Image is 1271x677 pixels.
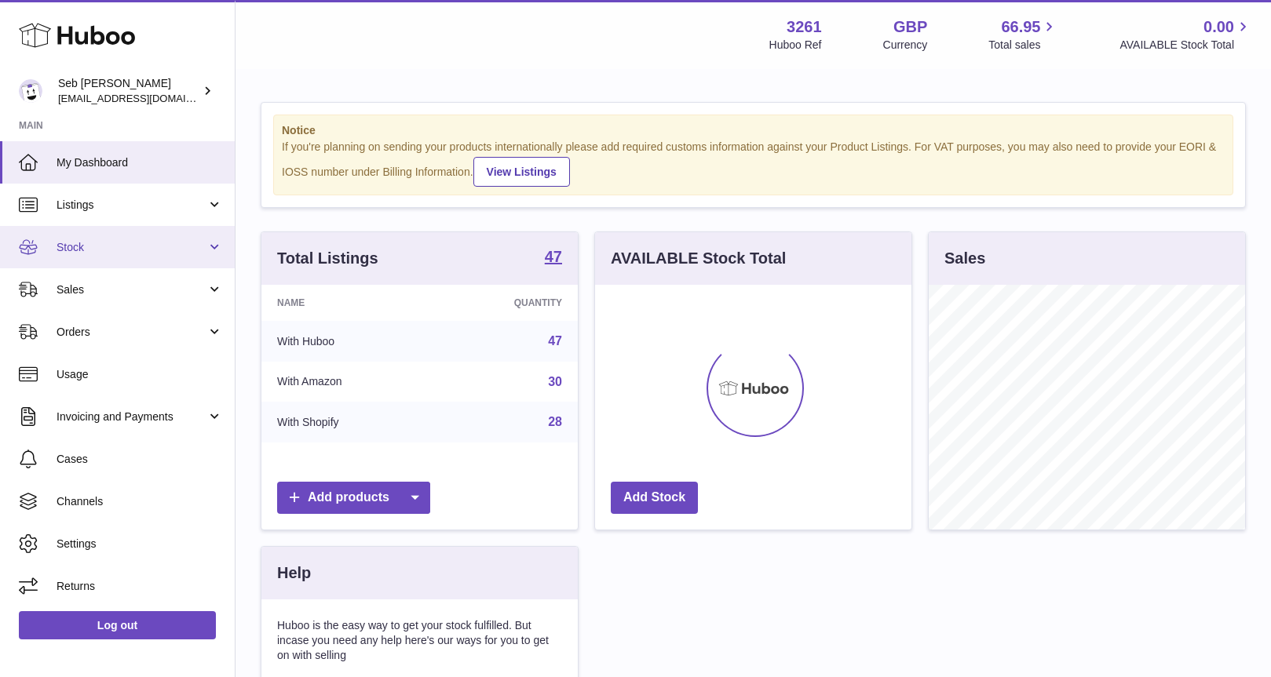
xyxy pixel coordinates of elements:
div: If you're planning on sending your products internationally please add required customs informati... [282,140,1225,187]
strong: 47 [545,249,562,264]
span: AVAILABLE Stock Total [1119,38,1252,53]
a: 30 [548,375,562,388]
div: Currency [883,38,928,53]
strong: 3261 [787,16,822,38]
a: Add Stock [611,482,698,514]
span: My Dashboard [57,155,223,170]
a: 47 [545,249,562,268]
span: Total sales [988,38,1058,53]
a: View Listings [473,157,570,187]
h3: Help [277,562,311,584]
th: Quantity [435,285,578,321]
h3: Sales [944,248,985,269]
td: With Amazon [261,362,435,402]
span: Returns [57,579,223,594]
span: 66.95 [1001,16,1040,38]
span: Channels [57,494,223,509]
h3: AVAILABLE Stock Total [611,248,786,269]
span: Usage [57,367,223,382]
td: With Shopify [261,402,435,442]
span: Invoicing and Payments [57,409,206,424]
span: Cases [57,452,223,467]
span: 0.00 [1203,16,1234,38]
a: Add products [277,482,430,514]
span: Orders [57,325,206,340]
div: Huboo Ref [769,38,822,53]
th: Name [261,285,435,321]
span: Stock [57,240,206,255]
a: 66.95 Total sales [988,16,1058,53]
strong: GBP [893,16,927,38]
a: 28 [548,415,562,428]
div: Seb [PERSON_NAME] [58,76,199,106]
strong: Notice [282,123,1225,138]
span: Sales [57,282,206,297]
a: 0.00 AVAILABLE Stock Total [1119,16,1252,53]
h3: Total Listings [277,248,378,269]
a: 47 [548,334,562,348]
td: With Huboo [261,321,435,362]
span: Settings [57,537,223,551]
p: Huboo is the easy way to get your stock fulfilled. But incase you need any help here's our ways f... [277,618,562,663]
span: Listings [57,198,206,213]
img: ecom@bravefoods.co.uk [19,79,42,103]
span: [EMAIL_ADDRESS][DOMAIN_NAME] [58,92,231,104]
a: Log out [19,611,216,639]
